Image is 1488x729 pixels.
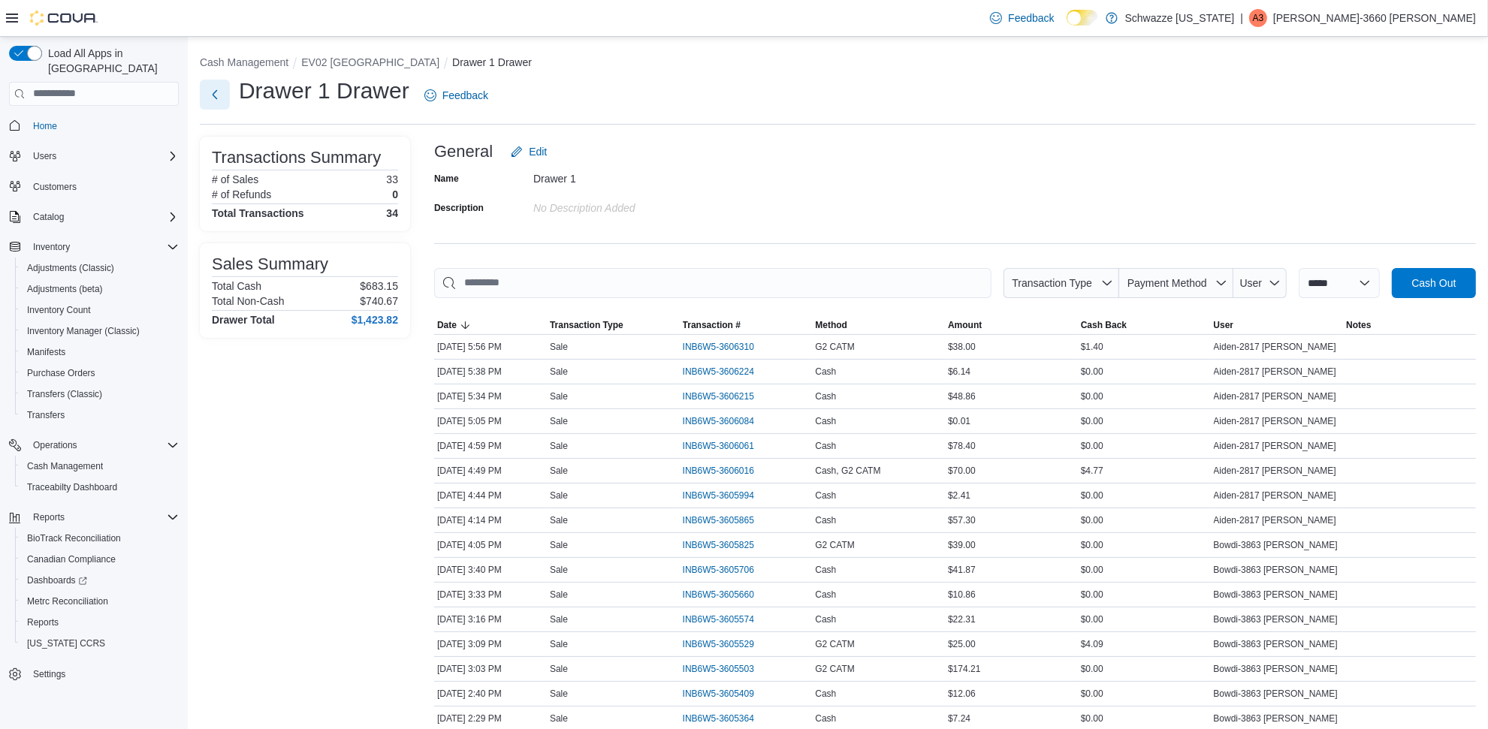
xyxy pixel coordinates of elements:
span: Inventory [33,241,70,253]
span: INB6W5-3605825 [683,539,754,551]
span: INB6W5-3605865 [683,514,754,526]
p: [PERSON_NAME]-3660 [PERSON_NAME] [1273,9,1476,27]
div: $4.77 [1078,462,1211,480]
button: User [1211,316,1344,334]
span: Cash [815,415,836,427]
span: $41.87 [948,564,976,576]
span: Edit [529,144,547,159]
span: Settings [33,668,65,680]
button: Transfers (Classic) [15,384,185,405]
button: Inventory Manager (Classic) [15,321,185,342]
span: $78.40 [948,440,976,452]
div: $0.00 [1078,586,1211,604]
span: Canadian Compliance [21,550,179,568]
h3: Sales Summary [212,255,328,273]
h4: 34 [386,207,398,219]
button: Adjustments (Classic) [15,258,185,279]
button: Notes [1343,316,1476,334]
div: [DATE] 5:34 PM [434,387,547,405]
span: Aiden-2817 [PERSON_NAME] [1214,440,1336,452]
span: G2 CATM [815,539,854,551]
button: Adjustments (beta) [15,279,185,300]
span: $25.00 [948,638,976,650]
button: Customers [3,176,185,197]
span: Cash [815,490,836,502]
span: Transfers (Classic) [21,385,179,403]
span: Cash [815,712,836,724]
span: Cash Out [1411,276,1456,291]
span: INB6W5-3605994 [683,490,754,502]
h6: # of Refunds [212,188,271,200]
span: INB6W5-3606215 [683,390,754,402]
button: Cash Back [1078,316,1211,334]
button: Reports [3,507,185,528]
span: Users [33,150,56,162]
div: [DATE] 3:40 PM [434,561,547,579]
p: Sale [550,663,568,675]
p: Sale [550,490,568,502]
button: Catalog [3,206,185,227]
span: Bowdi-3863 [PERSON_NAME] [1214,638,1338,650]
a: Customers [27,178,83,196]
span: $2.41 [948,490,970,502]
div: $0.00 [1078,511,1211,529]
button: INB6W5-3605529 [683,635,769,653]
button: INB6W5-3605409 [683,685,769,703]
button: INB6W5-3605574 [683,610,769,628]
div: $4.09 [1078,635,1211,653]
span: A3 [1253,9,1264,27]
button: Inventory Count [15,300,185,321]
button: Reports [15,612,185,633]
button: INB6W5-3605994 [683,487,769,505]
p: Schwazze [US_STATE] [1125,9,1235,27]
div: $0.00 [1078,412,1211,430]
button: INB6W5-3605660 [683,586,769,604]
span: INB6W5-3605574 [683,613,754,625]
div: $0.00 [1078,536,1211,554]
span: Aiden-2817 [PERSON_NAME] [1214,514,1336,526]
span: Washington CCRS [21,634,179,652]
button: Metrc Reconciliation [15,591,185,612]
div: Drawer 1 [533,167,735,185]
button: INB6W5-3606084 [683,412,769,430]
span: Notes [1346,319,1371,331]
span: Inventory Manager (Classic) [21,322,179,340]
button: Drawer 1 Drawer [452,56,532,68]
a: Dashboards [21,571,93,589]
input: Dark Mode [1067,10,1098,26]
span: Aiden-2817 [PERSON_NAME] [1214,415,1336,427]
p: Sale [550,539,568,551]
a: Settings [27,665,71,683]
a: Transfers (Classic) [21,385,108,403]
a: Metrc Reconciliation [21,592,114,610]
span: $0.01 [948,415,970,427]
button: User [1233,268,1287,298]
span: Adjustments (Classic) [21,259,179,277]
span: Transaction Type [550,319,623,331]
input: This is a search bar. As you type, the results lower in the page will automatically filter. [434,268,991,298]
span: $48.86 [948,390,976,402]
h6: Total Non-Cash [212,295,285,307]
div: $0.00 [1078,387,1211,405]
button: Cash Management [15,456,185,477]
span: $6.14 [948,366,970,378]
span: INB6W5-3606061 [683,440,754,452]
h4: Drawer Total [212,314,275,326]
p: Sale [550,341,568,353]
a: Inventory Manager (Classic) [21,322,146,340]
span: Adjustments (beta) [21,280,179,298]
button: Operations [27,436,83,454]
span: INB6W5-3605409 [683,688,754,700]
span: Amount [948,319,982,331]
div: $0.00 [1078,610,1211,628]
span: G2 CATM [815,663,854,675]
button: Operations [3,435,185,456]
button: INB6W5-3605825 [683,536,769,554]
button: INB6W5-3606016 [683,462,769,480]
button: Purchase Orders [15,363,185,384]
span: Canadian Compliance [27,553,116,565]
div: $1.40 [1078,338,1211,356]
button: Canadian Compliance [15,549,185,570]
span: $39.00 [948,539,976,551]
span: INB6W5-3606084 [683,415,754,427]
